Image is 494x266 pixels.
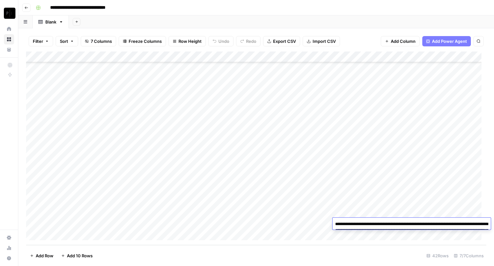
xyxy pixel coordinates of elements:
[451,251,486,261] div: 7/7 Columns
[422,36,471,46] button: Add Power Agent
[4,24,14,34] a: Home
[129,38,162,44] span: Freeze Columns
[33,15,69,28] a: Blank
[60,38,68,44] span: Sort
[4,44,14,55] a: Your Data
[432,38,467,44] span: Add Power Agent
[273,38,296,44] span: Export CSV
[236,36,261,46] button: Redo
[4,5,14,21] button: Workspace: Paragon Intel - Copyediting
[67,252,93,259] span: Add 10 Rows
[26,251,57,261] button: Add Row
[119,36,166,46] button: Freeze Columns
[33,38,43,44] span: Filter
[4,243,14,253] a: Usage
[81,36,116,46] button: 7 Columns
[4,233,14,243] a: Settings
[246,38,256,44] span: Redo
[91,38,112,44] span: 7 Columns
[178,38,202,44] span: Row Height
[169,36,206,46] button: Row Height
[56,36,78,46] button: Sort
[391,38,416,44] span: Add Column
[57,251,96,261] button: Add 10 Rows
[4,34,14,44] a: Browse
[424,251,451,261] div: 42 Rows
[45,19,56,25] div: Blank
[381,36,420,46] button: Add Column
[4,7,15,19] img: Paragon Intel - Copyediting Logo
[36,252,53,259] span: Add Row
[218,38,229,44] span: Undo
[29,36,53,46] button: Filter
[303,36,340,46] button: Import CSV
[208,36,233,46] button: Undo
[263,36,300,46] button: Export CSV
[4,253,14,263] button: Help + Support
[313,38,336,44] span: Import CSV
